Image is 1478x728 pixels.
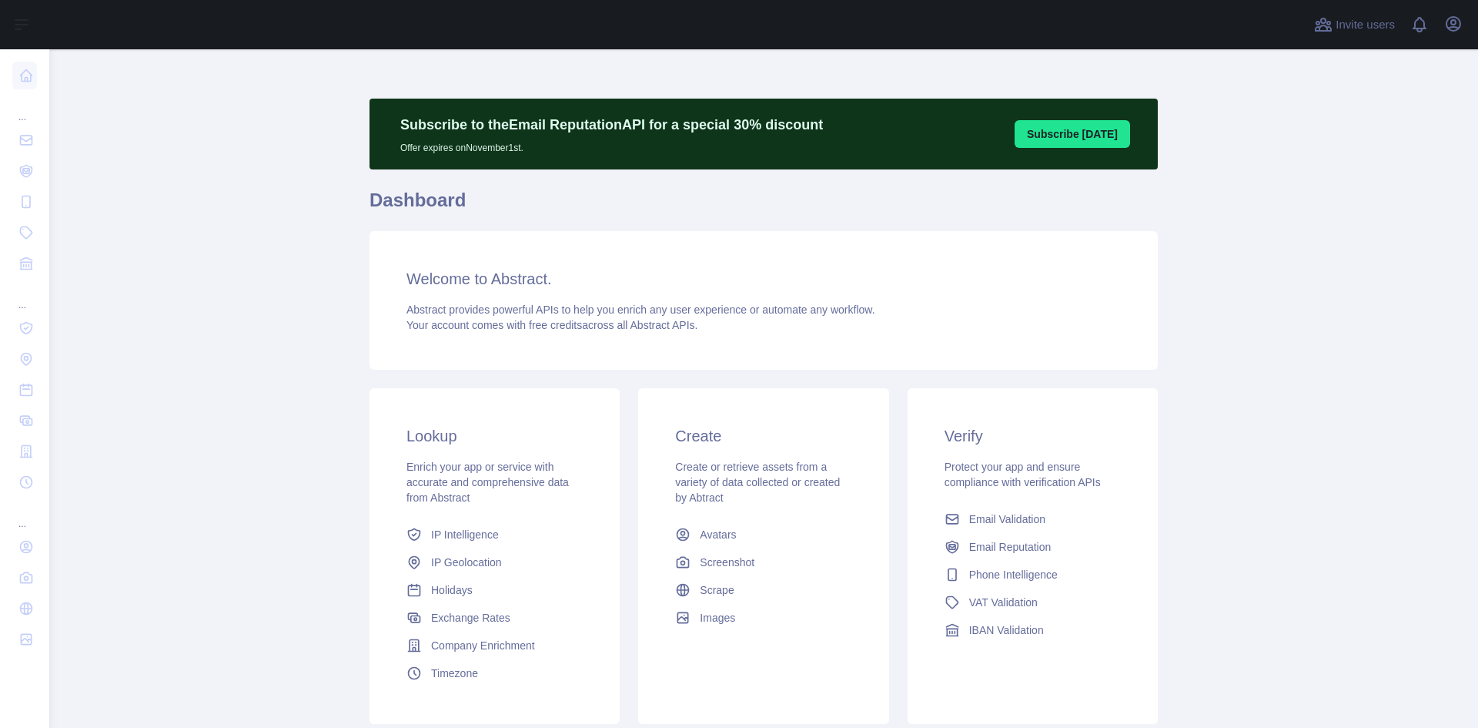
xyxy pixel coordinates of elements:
h3: Welcome to Abstract. [406,268,1121,290]
a: IP Geolocation [400,549,589,576]
h1: Dashboard [369,188,1158,225]
span: Company Enrichment [431,638,535,653]
a: Screenshot [669,549,858,576]
div: ... [12,280,37,311]
h3: Create [675,425,851,447]
span: Enrich your app or service with accurate and comprehensive data from Abstract [406,461,569,504]
span: IP Geolocation [431,555,502,570]
span: Email Reputation [969,539,1052,555]
span: Holidays [431,582,473,598]
a: Phone Intelligence [938,561,1127,589]
p: Subscribe to the Email Reputation API for a special 30 % discount [400,114,823,136]
span: Your account comes with across all Abstract APIs. [406,319,697,331]
span: Phone Intelligence [969,567,1058,582]
span: Abstract provides powerful APIs to help you enrich any user experience or automate any workflow. [406,304,875,316]
a: Avatars [669,521,858,549]
span: Scrape [700,582,734,598]
a: IBAN Validation [938,616,1127,644]
a: Holidays [400,576,589,604]
span: Images [700,610,735,626]
a: Exchange Rates [400,604,589,632]
p: Offer expires on November 1st. [400,136,823,154]
button: Invite users [1311,12,1398,37]
span: VAT Validation [969,595,1038,610]
a: Company Enrichment [400,632,589,659]
span: IP Intelligence [431,527,499,542]
div: ... [12,92,37,123]
a: Images [669,604,858,632]
a: Timezone [400,659,589,687]
span: Email Validation [969,512,1045,527]
span: free credits [529,319,582,331]
span: Protect your app and ensure compliance with verification APIs [945,461,1101,488]
span: Timezone [431,666,478,681]
span: Avatars [700,527,736,542]
span: Create or retrieve assets from a variety of data collected or created by Abtract [675,461,840,504]
span: Invite users [1336,16,1395,34]
span: Exchange Rates [431,610,510,626]
button: Subscribe [DATE] [1015,120,1130,148]
span: Screenshot [700,555,754,570]
span: IBAN Validation [969,622,1044,638]
h3: Verify [945,425,1121,447]
a: Email Validation [938,505,1127,533]
h3: Lookup [406,425,583,447]
a: IP Intelligence [400,521,589,549]
a: Email Reputation [938,533,1127,561]
a: Scrape [669,576,858,604]
a: VAT Validation [938,589,1127,616]
div: ... [12,499,37,530]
